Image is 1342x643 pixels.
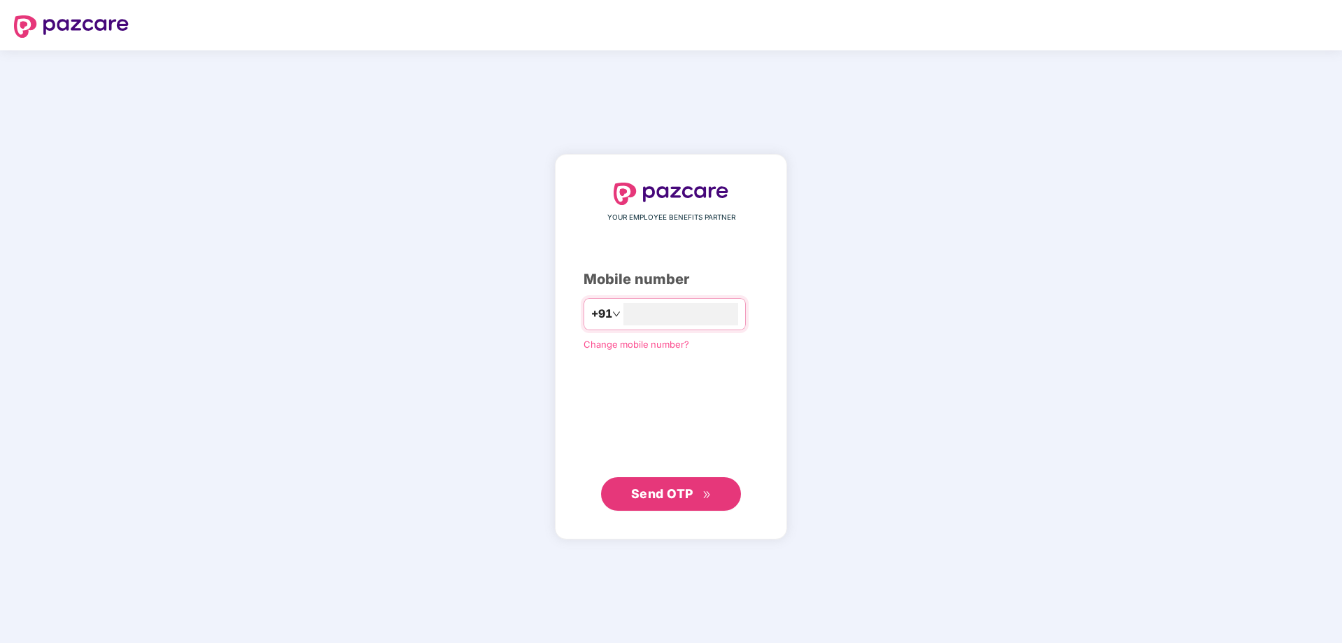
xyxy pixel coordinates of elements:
[612,310,621,318] span: down
[601,477,741,511] button: Send OTPdouble-right
[614,183,728,205] img: logo
[591,305,612,323] span: +91
[607,212,735,223] span: YOUR EMPLOYEE BENEFITS PARTNER
[631,486,693,501] span: Send OTP
[584,269,758,290] div: Mobile number
[14,15,129,38] img: logo
[702,490,712,500] span: double-right
[584,339,689,350] a: Change mobile number?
